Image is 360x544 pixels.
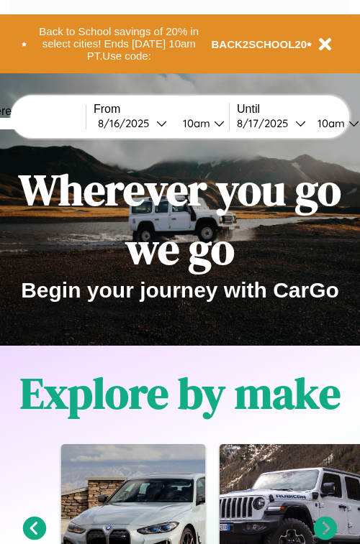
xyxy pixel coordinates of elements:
div: 10am [176,116,214,130]
button: 8/16/2025 [94,116,171,131]
h1: Explore by make [20,364,341,423]
div: 8 / 16 / 2025 [98,116,156,130]
button: 10am [171,116,229,131]
b: BACK2SCHOOL20 [212,38,307,50]
label: From [94,103,229,116]
div: 10am [310,116,348,130]
button: Back to School savings of 20% in select cities! Ends [DATE] 10am PT.Use code: [27,22,212,66]
div: 8 / 17 / 2025 [237,116,295,130]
